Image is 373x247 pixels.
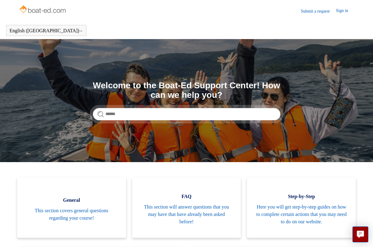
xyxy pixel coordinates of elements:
[10,28,83,34] button: English ([GEOGRAPHIC_DATA])
[336,7,354,15] a: Sign in
[256,193,347,200] span: Step-by-Step
[93,108,280,120] input: Search
[352,226,368,242] button: Live chat
[256,203,347,225] span: Here you will get step-by-step guides on how to complete certain actions that you may need to do ...
[26,197,117,204] span: General
[301,8,336,14] a: Submit a request
[141,203,232,225] span: This section will answer questions that you may have that have already been asked before!
[17,177,126,238] a: General This section covers general questions regarding your course!
[93,81,280,100] h1: Welcome to the Boat-Ed Support Center! How can we help you?
[26,207,117,222] span: This section covers general questions regarding your course!
[132,177,241,238] a: FAQ This section will answer questions that you may have that have already been asked before!
[247,177,356,238] a: Step-by-Step Here you will get step-by-step guides on how to complete certain actions that you ma...
[141,193,232,200] span: FAQ
[19,4,68,16] img: Boat-Ed Help Center home page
